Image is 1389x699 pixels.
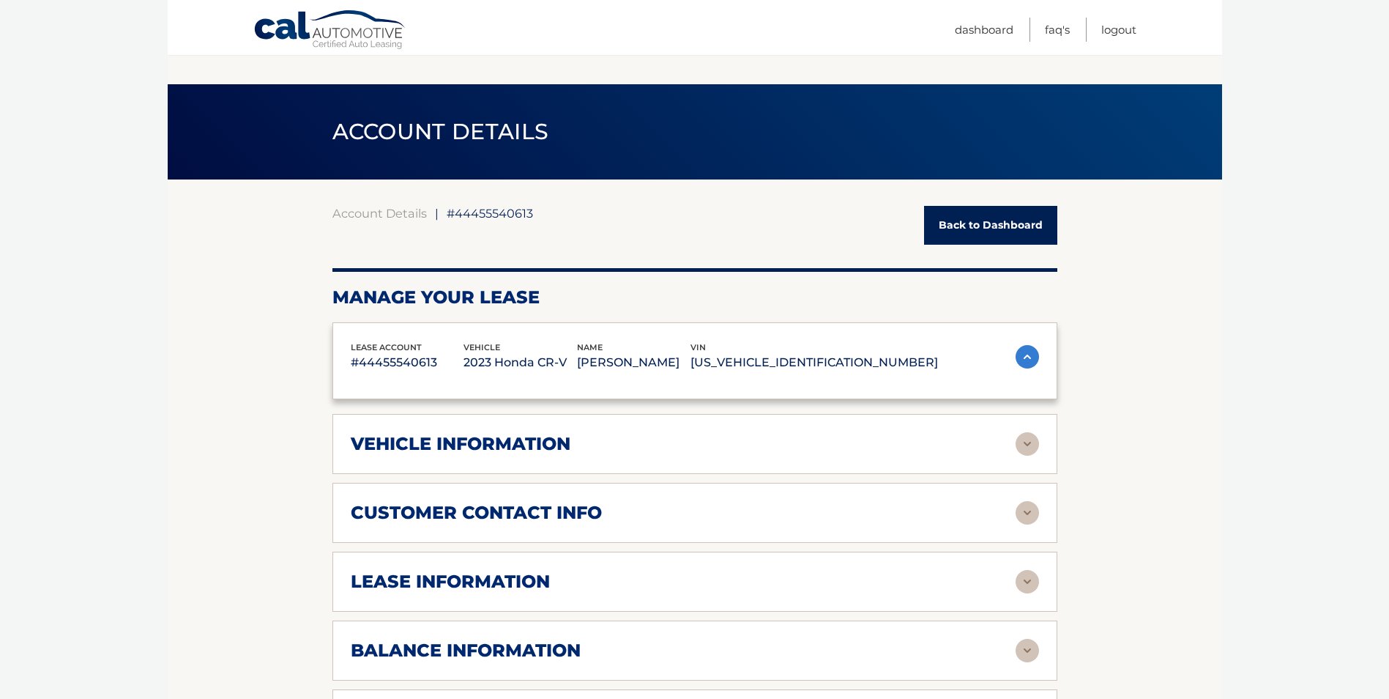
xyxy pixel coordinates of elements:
[332,286,1057,308] h2: Manage Your Lease
[690,352,938,373] p: [US_VEHICLE_IDENTIFICATION_NUMBER]
[1016,432,1039,456] img: accordion-rest.svg
[351,571,550,593] h2: lease information
[577,342,603,352] span: name
[1101,18,1136,42] a: Logout
[351,640,581,662] h2: balance information
[332,206,427,221] a: Account Details
[447,206,533,221] span: #44455540613
[1016,639,1039,662] img: accordion-rest.svg
[690,342,706,352] span: vin
[1016,345,1039,369] img: accordion-active.svg
[1016,501,1039,525] img: accordion-rest.svg
[1016,570,1039,593] img: accordion-rest.svg
[351,502,602,524] h2: customer contact info
[351,433,570,455] h2: vehicle information
[1045,18,1070,42] a: FAQ's
[577,352,690,373] p: [PERSON_NAME]
[253,10,407,52] a: Cal Automotive
[332,118,549,145] span: ACCOUNT DETAILS
[351,352,464,373] p: #44455540613
[351,342,422,352] span: lease account
[955,18,1013,42] a: Dashboard
[463,342,500,352] span: vehicle
[435,206,439,221] span: |
[463,352,577,373] p: 2023 Honda CR-V
[924,206,1057,245] a: Back to Dashboard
